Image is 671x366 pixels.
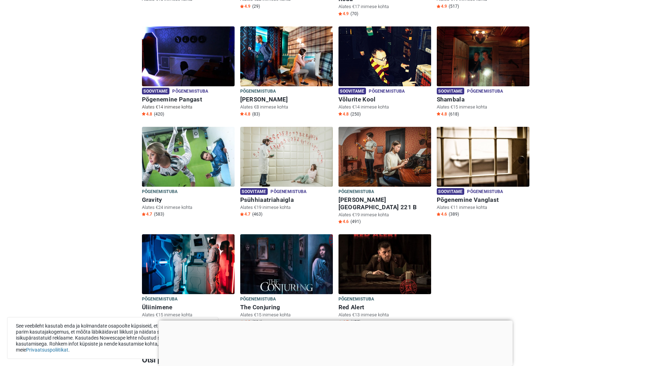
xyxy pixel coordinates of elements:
span: 4.8 [142,111,152,117]
a: Psühhiaatriahaigla Soovitame Põgenemistuba Psühhiaatriahaigla Alates €19 inimese kohta Star4.7 (463) [240,127,333,219]
img: Star [437,212,440,216]
span: Põgenemistuba [240,88,276,95]
img: Star [437,5,440,8]
img: Star [240,112,244,116]
span: 4.7 [240,211,250,217]
img: Star [437,112,440,116]
h6: [PERSON_NAME][GEOGRAPHIC_DATA] 221 B [338,196,431,211]
span: (618) [449,111,459,117]
span: 4.6 [437,211,447,217]
img: Star [338,12,342,15]
span: (463) [252,211,262,217]
h6: Gravity [142,196,235,204]
img: Üliinimene [142,234,235,294]
a: The Conjuring Põgenemistuba The Conjuring Alates €15 inimese kohta Star4.9 (234) [240,234,333,326]
img: Star [142,212,145,216]
img: Shambala [437,26,529,86]
span: (420) [154,111,164,117]
span: Soovitame [142,88,170,94]
span: (83) [252,111,260,117]
p: Alates €8 inimese kohta [240,104,333,110]
img: Star [240,212,244,216]
img: Star [142,112,145,116]
h6: Võlurite Kool [338,96,431,103]
a: Gravity Põgenemistuba Gravity Alates €24 inimese kohta Star4.7 (583) [142,127,235,219]
h3: Otsi põgenemistubasid [142,354,529,366]
span: (517) [449,4,459,9]
a: Red Alert Põgenemistuba Red Alert Alates €13 inimese kohta Star4.7 (175) [338,234,431,326]
img: Star [240,5,244,8]
a: Baker Street 221 B Põgenemistuba [PERSON_NAME][GEOGRAPHIC_DATA] 221 B Alates €19 inimese kohta St... [338,127,431,226]
iframe: Advertisement [159,321,512,364]
span: (175) [350,319,361,325]
span: 4.8 [338,111,349,117]
span: 4.9 [240,319,250,325]
h6: Psühhiaatriahaigla [240,196,333,204]
span: (29) [252,4,260,9]
span: Põgenemistuba [467,188,503,196]
h6: Põgenemine Pangast [142,96,235,103]
a: Põgenemine Vanglast Soovitame Põgenemistuba Põgenemine Vanglast Alates €11 inimese kohta Star4.6 ... [437,127,529,219]
span: 4.9 [240,4,250,9]
span: Põgenemistuba [271,188,306,196]
a: Shambala Soovitame Põgenemistuba Shambala Alates €15 inimese kohta Star4.8 (618) [437,26,529,118]
h6: Põgenemine Vanglast [437,196,529,204]
img: Gravity [142,127,235,187]
p: Alates €15 inimese kohta [142,312,235,318]
span: (583) [154,211,164,217]
div: See veebileht kasutab enda ja kolmandate osapoolte küpsiseid, et tuua sinuni parim kasutajakogemu... [7,317,218,359]
h6: Shambala [437,96,529,103]
img: Sherlock Holmes [240,26,333,86]
span: 4.9 [338,11,349,17]
img: Psühhiaatriahaigla [240,127,333,187]
span: Soovitame [240,188,268,195]
span: Põgenemistuba [467,88,503,95]
p: Alates €11 inimese kohta [437,204,529,211]
span: Põgenemistuba [142,296,178,303]
a: Sherlock Holmes Põgenemistuba [PERSON_NAME] Alates €8 inimese kohta Star4.8 (83) [240,26,333,118]
span: (70) [350,11,358,17]
span: 4.8 [437,111,447,117]
a: Võlurite Kool Soovitame Põgenemistuba Võlurite Kool Alates €14 inimese kohta Star4.8 (250) [338,26,431,118]
img: Põgenemine Vanglast [437,127,529,187]
p: Alates €24 inimese kohta [142,204,235,211]
img: Baker Street 221 B [338,127,431,187]
img: Star [240,320,244,324]
p: Alates €14 inimese kohta [338,104,431,110]
span: Põgenemistuba [172,88,208,95]
img: Star [338,220,342,223]
img: Star [338,320,342,324]
a: Üliinimene Põgenemistuba Üliinimene Alates €15 inimese kohta Star4.3 (148) [142,234,235,326]
p: Alates €19 inimese kohta [240,204,333,211]
img: Võlurite Kool [338,26,431,86]
span: (250) [350,111,361,117]
p: Alates €17 inimese kohta [338,4,431,10]
img: Star [338,112,342,116]
img: The Conjuring [240,234,333,294]
img: Põgenemine Pangast [142,26,235,86]
a: Põgenemine Pangast Soovitame Põgenemistuba Põgenemine Pangast Alates €14 inimese kohta Star4.8 (420) [142,26,235,118]
span: 4.8 [240,111,250,117]
span: Soovitame [338,88,366,94]
img: Red Alert [338,234,431,294]
span: Soovitame [437,88,465,94]
span: Põgenemistuba [142,188,178,196]
span: (234) [252,319,262,325]
p: Alates €15 inimese kohta [437,104,529,110]
span: Põgenemistuba [240,296,276,303]
h6: Red Alert [338,304,431,311]
span: 4.7 [338,319,349,325]
h6: Üliinimene [142,304,235,311]
span: 4.9 [437,4,447,9]
a: Privaatsuspoliitikat [26,347,68,353]
p: Alates €14 inimese kohta [142,104,235,110]
span: Põgenemistuba [369,88,405,95]
span: (389) [449,211,459,217]
h6: [PERSON_NAME] [240,96,333,103]
p: Alates €19 inimese kohta [338,212,431,218]
span: Põgenemistuba [338,296,374,303]
span: (491) [350,219,361,224]
span: Põgenemistuba [338,188,374,196]
span: 4.7 [142,211,152,217]
span: 4.6 [338,219,349,224]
